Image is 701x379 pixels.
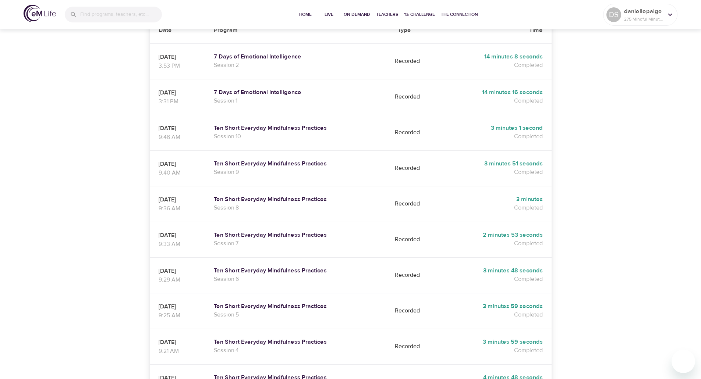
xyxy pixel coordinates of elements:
[450,338,542,346] h5: 3 minutes 59 seconds
[214,310,380,319] p: Session 5
[450,239,542,248] p: Completed
[214,96,380,105] p: Session 1
[389,257,441,293] td: Recorded
[441,17,551,44] th: Time
[214,203,380,212] p: Session 8
[450,275,542,283] p: Completed
[450,346,542,355] p: Completed
[624,7,663,16] p: daniellepaige
[214,239,380,248] p: Session 7
[344,11,370,18] span: On-Demand
[441,11,478,18] span: The Connection
[214,89,380,96] a: 7 Days of Emotional Intelligence
[389,186,441,222] td: Recorded
[159,97,197,106] p: 3:31 PM
[389,150,441,186] td: Recorded
[150,17,205,44] th: Date
[404,11,435,18] span: 1% Challenge
[159,275,197,284] p: 9:29 AM
[159,240,197,249] p: 9:33 AM
[389,17,441,44] th: Type
[214,338,380,346] a: Ten Short Everyday Mindfulness Practices
[80,7,162,22] input: Find programs, teachers, etc...
[450,132,542,141] p: Completed
[159,195,197,204] p: [DATE]
[450,61,542,69] p: Completed
[214,132,380,141] p: Session 10
[450,231,542,239] h5: 2 minutes 53 seconds
[214,168,380,176] p: Session 9
[159,88,197,97] p: [DATE]
[450,89,542,96] h5: 14 minutes 16 seconds
[214,267,380,275] a: Ten Short Everyday Mindfulness Practices
[159,267,197,275] p: [DATE]
[214,53,380,61] a: 7 Days of Emotional Intelligence
[205,17,389,44] th: Program
[159,168,197,177] p: 9:40 AM
[24,5,56,22] img: logo
[606,7,621,22] div: DS
[389,115,441,150] td: Recorded
[214,231,380,239] a: Ten Short Everyday Mindfulness Practices
[450,203,542,212] p: Completed
[214,275,380,283] p: Session 6
[159,124,197,133] p: [DATE]
[159,133,197,142] p: 9:46 AM
[450,160,542,168] h5: 3 minutes 51 seconds
[214,61,380,69] p: Session 2
[389,79,441,115] td: Recorded
[159,204,197,213] p: 9:36 AM
[159,302,197,311] p: [DATE]
[159,338,197,347] p: [DATE]
[624,16,663,22] p: 275 Mindful Minutes
[376,11,398,18] span: Teachers
[159,61,197,70] p: 3:53 PM
[214,160,380,168] a: Ten Short Everyday Mindfulness Practices
[159,160,197,168] p: [DATE]
[389,293,441,329] td: Recorded
[159,231,197,240] p: [DATE]
[450,168,542,176] p: Completed
[450,196,542,203] h5: 3 minutes
[450,267,542,275] h5: 3 minutes 48 seconds
[389,43,441,79] td: Recorded
[450,124,542,132] h5: 3 minutes 1 second
[159,347,197,355] p: 9:21 AM
[214,346,380,355] p: Session 4
[450,310,542,319] p: Completed
[320,11,338,18] span: Live
[159,53,197,61] p: [DATE]
[214,196,380,203] a: Ten Short Everyday Mindfulness Practices
[450,303,542,310] h5: 3 minutes 59 seconds
[389,222,441,257] td: Recorded
[450,96,542,105] p: Completed
[214,303,380,310] a: Ten Short Everyday Mindfulness Practices
[214,124,380,132] a: Ten Short Everyday Mindfulness Practices
[159,311,197,320] p: 9:25 AM
[450,53,542,61] h5: 14 minutes 8 seconds
[297,11,314,18] span: Home
[389,329,441,364] td: Recorded
[672,350,695,373] iframe: Button to launch messaging window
